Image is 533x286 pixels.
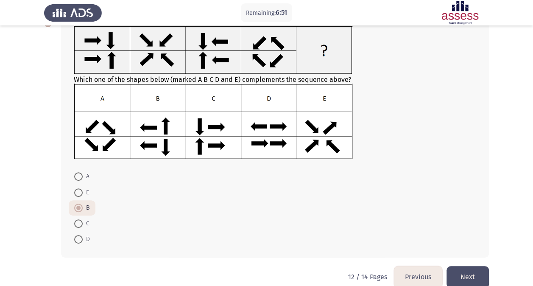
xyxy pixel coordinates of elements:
p: 12 / 14 Pages [348,273,387,281]
span: D [83,234,90,244]
img: UkFYYV8wODBfQi5wbmcxNjkxMzIzODYxMjg4.png [74,84,352,159]
span: E [83,188,89,198]
img: Assess Talent Management logo [44,1,102,25]
span: B [83,203,90,213]
p: Remaining: [246,8,287,18]
div: Which one of the shapes below (marked A B C D and E) complements the sequence above? [74,26,476,160]
img: Assessment logo of ASSESS Focus 4 Module Assessment (EN) (Advanced-IB) [431,1,489,25]
span: C [83,219,89,229]
span: A [83,171,89,182]
img: UkFYYV8wODBfQSAucG5nMTY5MTMyMzYxMzM4Ng==.png [74,26,352,74]
span: 6:51 [276,8,287,17]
